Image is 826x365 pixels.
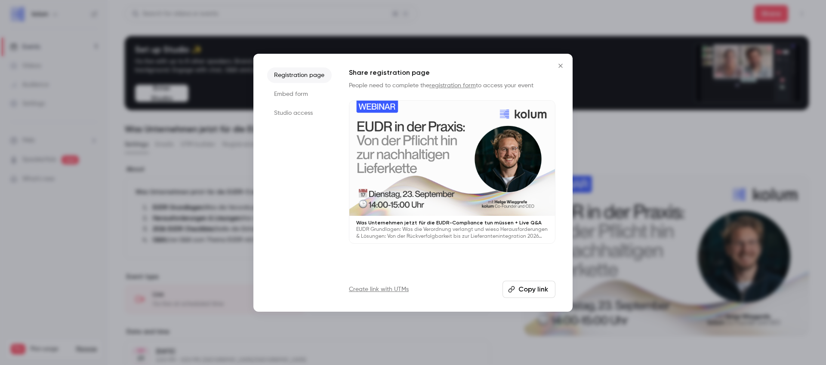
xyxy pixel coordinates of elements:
[349,285,409,294] a: Create link with UTMs
[502,281,555,298] button: Copy link
[356,219,548,226] p: Was Unternehmen jetzt für die EUDR-Compliance tun müssen + Live Q&A
[267,86,332,102] li: Embed form
[349,100,555,244] a: Was Unternehmen jetzt für die EUDR-Compliance tun müssen + Live Q&AEUDR Grundlagen: Was die Veror...
[349,67,555,78] h1: Share registration page
[552,57,569,74] button: Close
[349,81,555,90] p: People need to complete the to access your event
[356,226,548,240] p: EUDR Grundlagen: Was die Verordnung verlangt und wieso Herausforderungen & Lösungen: Von der Rück...
[429,83,476,89] a: registration form
[267,67,332,83] li: Registration page
[267,105,332,121] li: Studio access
